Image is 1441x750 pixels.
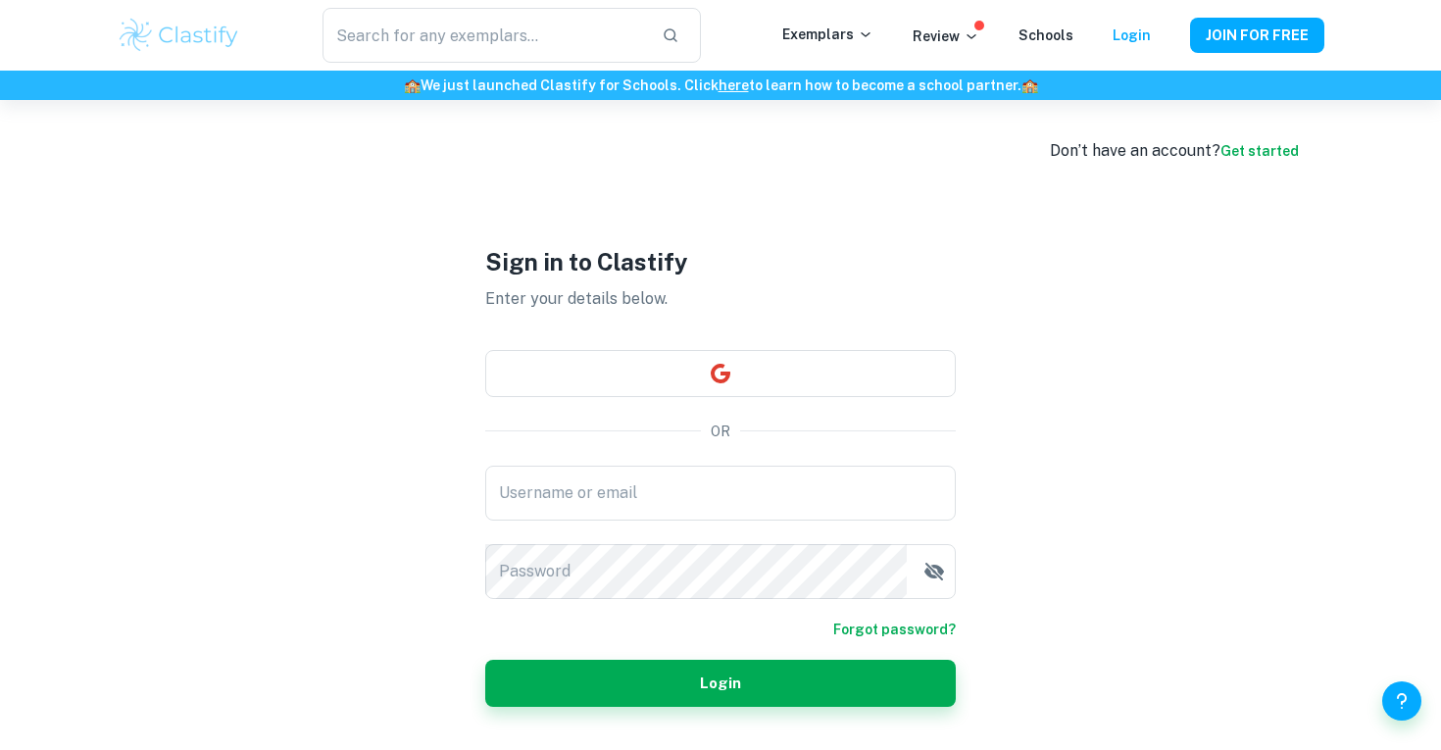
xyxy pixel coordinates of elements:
button: Help and Feedback [1382,681,1421,721]
img: Clastify logo [117,16,241,55]
span: 🏫 [1021,77,1038,93]
input: Search for any exemplars... [323,8,646,63]
a: here [719,77,749,93]
h6: We just launched Clastify for Schools. Click to learn how to become a school partner. [4,75,1437,96]
button: Login [485,660,956,707]
button: JOIN FOR FREE [1190,18,1324,53]
h1: Sign in to Clastify [485,244,956,279]
a: Forgot password? [833,619,956,640]
a: Get started [1220,143,1299,159]
p: Enter your details below. [485,287,956,311]
p: Exemplars [782,24,873,45]
a: Login [1113,27,1151,43]
p: Review [913,25,979,47]
span: 🏫 [404,77,421,93]
div: Don’t have an account? [1050,139,1299,163]
a: Schools [1019,27,1073,43]
p: OR [711,421,730,442]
